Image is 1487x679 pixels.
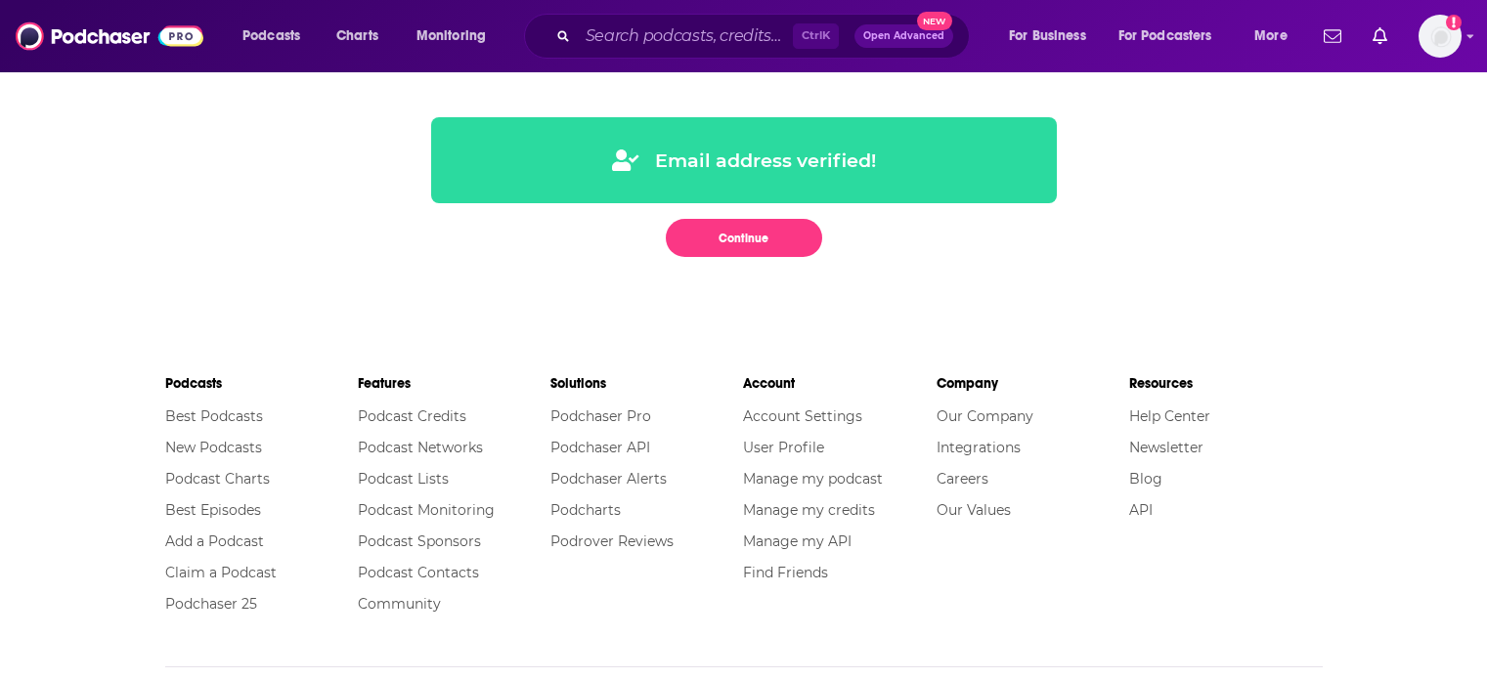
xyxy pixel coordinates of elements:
span: For Business [1009,22,1086,50]
a: Community [358,595,441,613]
span: Logged in as SarahJD [1419,15,1462,58]
a: Podcast Sponsors [358,532,481,550]
a: Podcast Monitoring [358,501,495,519]
button: open menu [229,21,326,52]
button: Show profile menu [1419,15,1462,58]
button: open menu [1106,21,1241,52]
div: Email address verified! [612,149,876,172]
a: Careers [937,470,988,488]
a: Podcast Networks [358,439,483,456]
a: Newsletter [1129,439,1203,456]
span: More [1254,22,1288,50]
span: Monitoring [416,22,486,50]
a: Help Center [1129,407,1210,425]
a: Find Friends [743,564,828,581]
button: Open AdvancedNew [854,24,953,48]
span: Ctrl K [793,23,839,49]
a: Podrover Reviews [550,532,674,550]
a: Show notifications dropdown [1316,20,1349,53]
a: Podcast Charts [165,470,270,488]
a: Podchaser 25 [165,595,257,613]
a: Add a Podcast [165,532,264,550]
a: Our Company [937,407,1033,425]
a: User Profile [743,439,824,456]
a: Podcast Lists [358,470,449,488]
a: Account Settings [743,407,862,425]
svg: Add a profile image [1446,15,1462,30]
a: Manage my podcast [743,470,883,488]
a: Best Episodes [165,501,261,519]
img: Podchaser - Follow, Share and Rate Podcasts [16,18,203,55]
a: Blog [1129,470,1162,488]
button: open menu [403,21,511,52]
li: Company [937,366,1129,401]
a: API [1129,501,1153,519]
a: Podcharts [550,501,621,519]
a: Show notifications dropdown [1365,20,1395,53]
a: Manage my credits [743,501,875,519]
a: Claim a Podcast [165,564,277,581]
li: Features [358,366,550,401]
input: Search podcasts, credits, & more... [578,21,793,52]
a: New Podcasts [165,439,262,456]
li: Account [743,366,936,401]
button: Continue [666,219,822,257]
a: Charts [324,21,390,52]
button: open menu [995,21,1111,52]
li: Podcasts [165,366,358,401]
div: Search podcasts, credits, & more... [543,14,988,59]
a: Podcast Credits [358,407,466,425]
li: Resources [1129,366,1322,401]
img: User Profile [1419,15,1462,58]
span: For Podcasters [1118,22,1212,50]
span: Charts [336,22,378,50]
a: Podcast Contacts [358,564,479,581]
span: Open Advanced [863,31,944,41]
a: Manage my API [743,532,852,550]
a: Best Podcasts [165,407,263,425]
li: Solutions [550,366,743,401]
a: Podchaser API [550,439,650,456]
span: Podcasts [242,22,300,50]
button: open menu [1241,21,1312,52]
a: Integrations [937,439,1021,456]
a: Podchaser Pro [550,407,651,425]
a: Our Values [937,501,1011,519]
a: Podchaser Alerts [550,470,667,488]
span: New [917,12,952,30]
